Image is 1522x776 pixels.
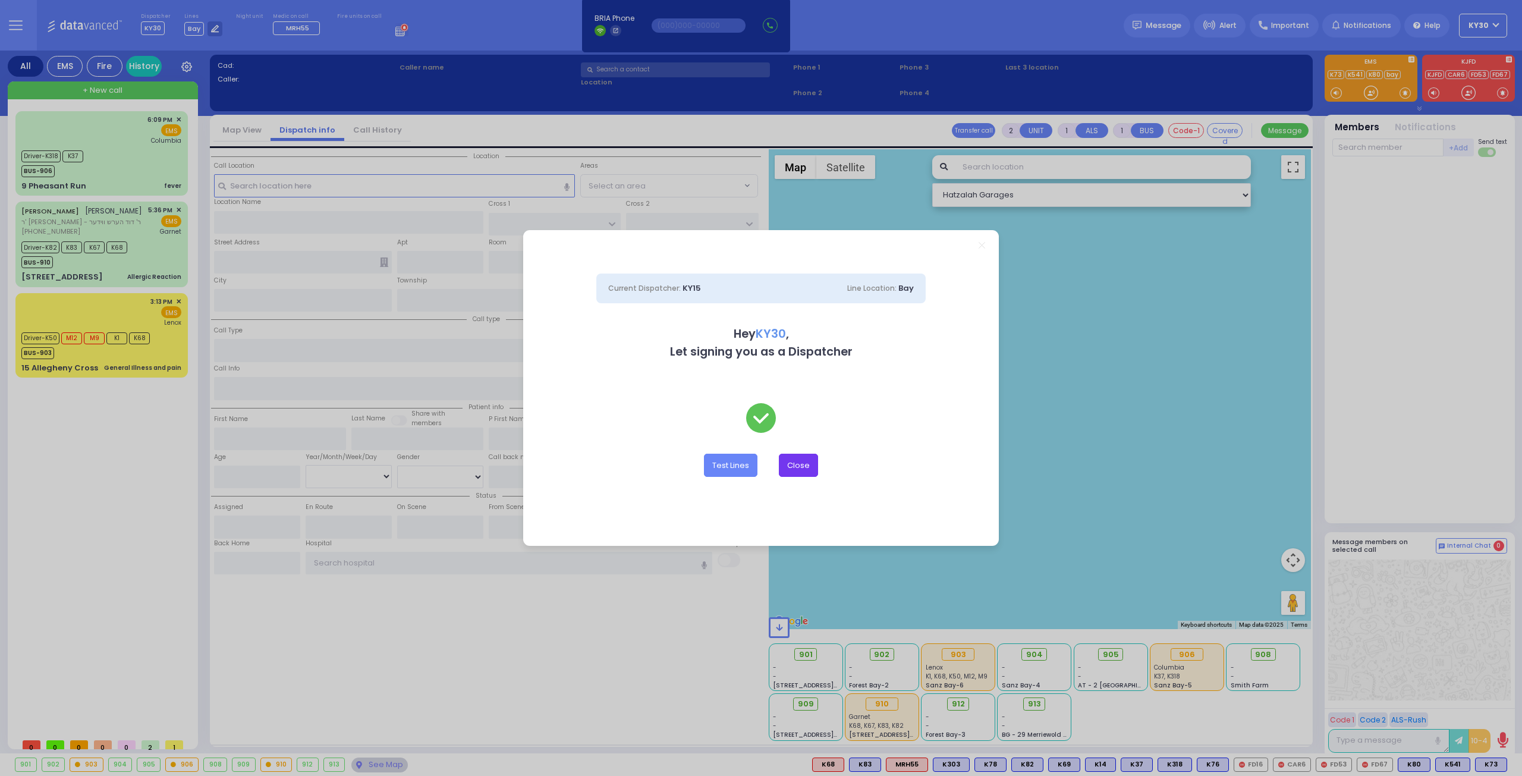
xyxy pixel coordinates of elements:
b: Hey , [734,326,789,342]
span: Bay [898,282,914,294]
span: KY30 [756,326,786,342]
span: Line Location: [847,283,897,293]
span: KY15 [683,282,701,294]
a: Close [979,242,985,249]
button: Close [779,454,818,476]
button: Test Lines [704,454,757,476]
img: check-green.svg [746,403,776,433]
span: Current Dispatcher: [608,283,681,293]
b: Let signing you as a Dispatcher [670,344,853,360]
